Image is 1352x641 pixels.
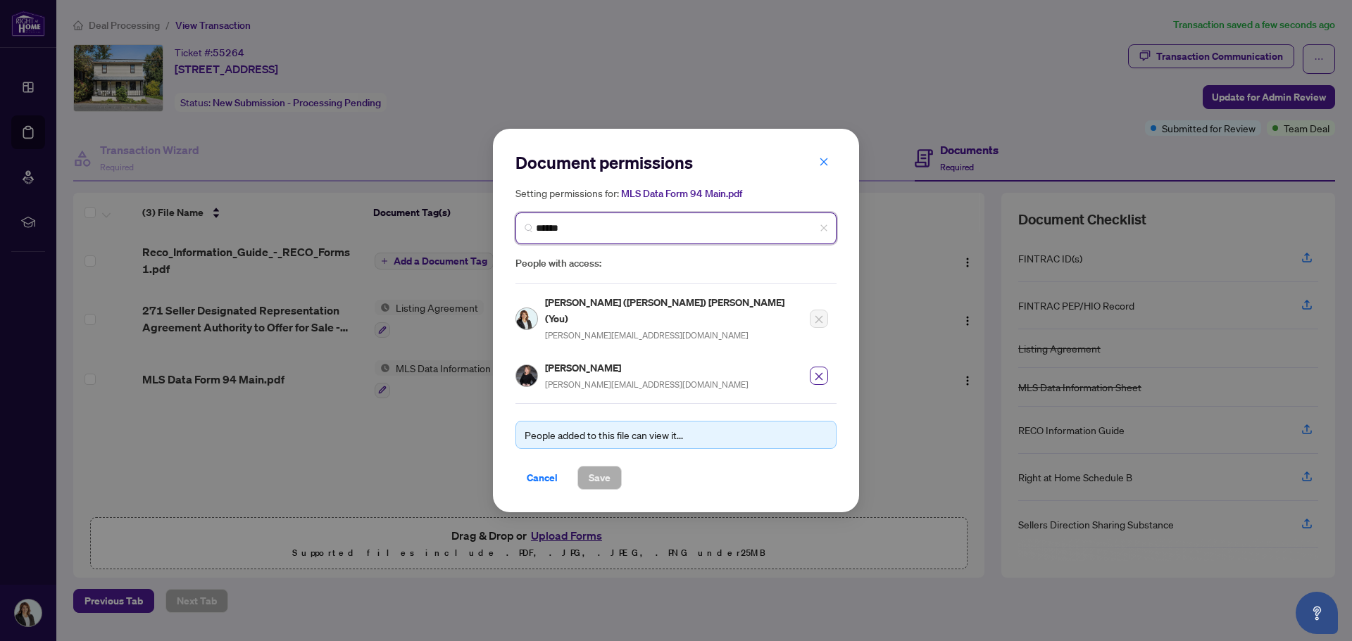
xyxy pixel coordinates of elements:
h5: [PERSON_NAME] ([PERSON_NAME]) [PERSON_NAME] (You) [545,295,801,326]
button: Open asap [1296,592,1338,634]
h5: [PERSON_NAME] [545,360,749,376]
span: Cancel [527,467,558,489]
h2: Document permissions [515,151,837,174]
button: Cancel [515,466,569,490]
h5: Setting permissions for: [515,185,837,201]
img: Profile Icon [516,308,537,329]
span: MLS Data Form 94 Main.pdf [621,187,742,200]
span: [PERSON_NAME][EMAIL_ADDRESS][DOMAIN_NAME] [545,330,749,341]
span: close [819,157,829,167]
div: People added to this file can view it... [525,427,827,443]
img: Profile Icon [516,365,537,386]
img: search_icon [525,224,533,232]
span: close [814,372,824,381]
span: [PERSON_NAME][EMAIL_ADDRESS][DOMAIN_NAME] [545,379,749,390]
button: Save [577,466,622,490]
span: People with access: [515,255,837,272]
span: close [820,224,828,232]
